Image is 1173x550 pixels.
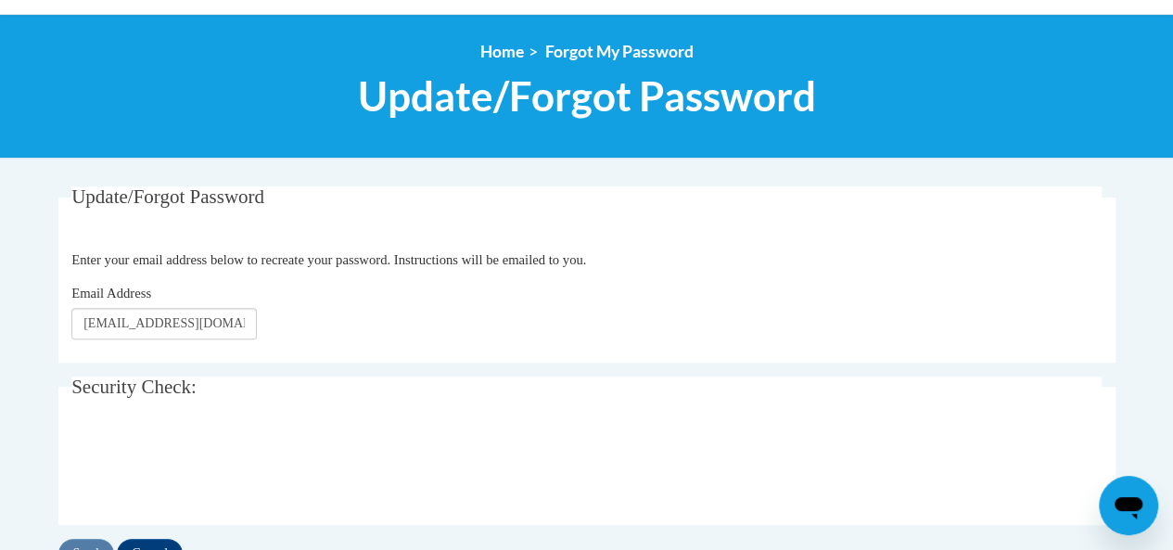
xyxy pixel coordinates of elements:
a: Home [480,42,524,61]
span: Security Check: [71,376,197,398]
span: Update/Forgot Password [71,185,264,208]
span: Forgot My Password [545,42,694,61]
span: Update/Forgot Password [358,71,816,121]
input: Email [71,308,257,339]
iframe: reCAPTCHA [71,429,353,502]
span: Email Address [71,286,151,301]
span: Enter your email address below to recreate your password. Instructions will be emailed to you. [71,252,586,267]
iframe: Button to launch messaging window [1099,476,1158,535]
